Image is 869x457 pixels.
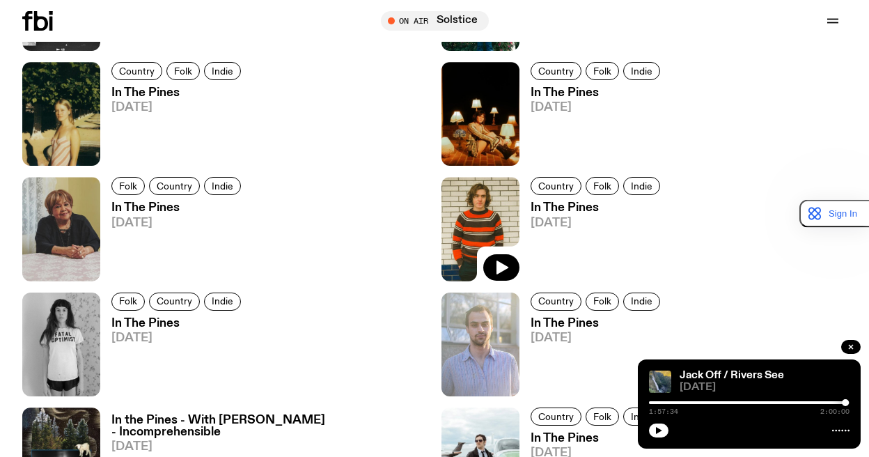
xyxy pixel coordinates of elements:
span: Folk [593,181,611,192]
a: Folk [586,293,619,311]
a: In The Pines[DATE] [519,202,664,281]
a: Folk [586,408,619,426]
a: Indie [623,293,660,311]
span: Indie [212,65,233,76]
h3: In The Pines [111,318,245,330]
span: Folk [593,296,611,307]
a: Folk [586,177,619,195]
a: Country [149,177,200,195]
span: Indie [631,411,652,421]
a: Indie [204,177,241,195]
span: [DATE] [531,102,664,114]
span: 1:57:34 [649,408,678,415]
a: Folk [166,62,200,80]
a: Country [531,408,581,426]
a: Indie [623,62,660,80]
a: Indie [204,62,241,80]
h3: In The Pines [111,87,245,99]
span: Country [538,181,574,192]
h3: In The Pines [531,433,664,444]
span: Folk [119,296,137,307]
a: Country [531,293,581,311]
button: On AirSolstice [381,11,489,31]
span: [DATE] [111,332,245,344]
a: In The Pines[DATE] [519,318,664,396]
span: Country [157,181,192,192]
span: 2:00:00 [820,408,850,415]
a: Country [111,62,162,80]
a: Country [531,62,581,80]
span: Country [538,296,574,307]
span: Folk [119,181,137,192]
h3: In The Pines [531,318,664,330]
span: Country [538,65,574,76]
h3: In The Pines [111,202,245,214]
span: Country [157,296,192,307]
h3: In the Pines - With [PERSON_NAME] - Incomprehensible [111,415,428,438]
a: Indie [623,177,660,195]
a: Country [531,177,581,195]
a: Indie [623,408,660,426]
h3: In The Pines [531,202,664,214]
a: Indie [204,293,241,311]
a: In The Pines[DATE] [100,202,245,281]
a: In The Pines[DATE] [519,87,664,166]
a: In The Pines[DATE] [100,87,245,166]
span: Folk [593,65,611,76]
a: Folk [111,293,145,311]
a: Folk [586,62,619,80]
a: Country [149,293,200,311]
span: [DATE] [531,217,664,229]
span: Indie [631,181,652,192]
span: Folk [593,411,611,421]
span: Country [538,411,574,421]
span: [DATE] [111,441,428,453]
span: [DATE] [111,217,245,229]
a: Folk [111,177,145,195]
h3: In The Pines [531,87,664,99]
span: Indie [631,296,652,307]
span: Country [119,65,155,76]
span: [DATE] [680,382,850,393]
span: Indie [212,296,233,307]
span: [DATE] [531,332,664,344]
span: Folk [174,65,192,76]
a: In The Pines[DATE] [100,318,245,396]
span: Indie [631,65,652,76]
span: [DATE] [111,102,245,114]
span: Indie [212,181,233,192]
a: Jack Off / Rivers See [680,370,784,381]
